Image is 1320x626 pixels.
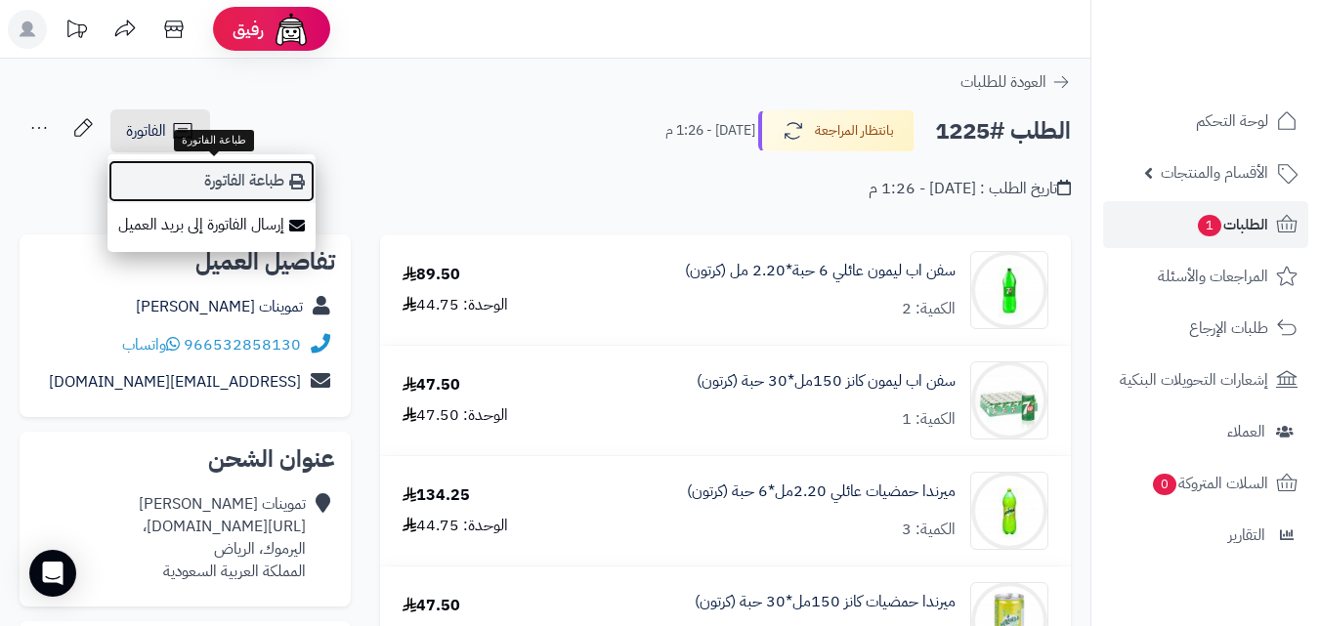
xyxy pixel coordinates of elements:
div: 47.50 [403,374,460,396]
a: واتساب [122,333,180,356]
div: طباعة الفاتورة [174,130,254,151]
div: الكمية: 1 [902,408,956,431]
span: الفاتورة [126,119,166,143]
div: الكمية: 2 [902,298,956,320]
span: رفيق [233,18,264,41]
span: العودة للطلبات [960,70,1046,94]
a: طباعة الفاتورة [107,159,316,203]
span: المراجعات والأسئلة [1158,263,1268,290]
img: logo-2.png [1187,15,1301,56]
a: السلات المتروكة0 [1103,460,1308,507]
span: السلات المتروكة [1151,470,1268,497]
a: الطلبات1 [1103,201,1308,248]
img: 1747544486-c60db756-6ee7-44b0-a7d4-ec449800-90x90.jpg [971,472,1047,550]
a: المراجعات والأسئلة [1103,253,1308,300]
span: لوحة التحكم [1196,107,1268,135]
a: تحديثات المنصة [52,10,101,54]
span: 1 [1198,215,1221,236]
h2: تفاصيل العميل [35,250,335,273]
img: 1747541306-e6e5e2d5-9b67-463e-b81b-59a02ee4-90x90.jpg [971,251,1047,329]
a: سفن اب ليمون كانز 150مل*30 حبة (كرتون) [697,370,956,393]
div: الوحدة: 44.75 [403,294,508,316]
a: سفن اب ليمون عائلي 6 حبة*2.20 مل (كرتون) [685,260,956,282]
span: إشعارات التحويلات البنكية [1120,366,1268,394]
h2: الطلب #1225 [935,111,1071,151]
div: تاريخ الطلب : [DATE] - 1:26 م [869,178,1071,200]
a: لوحة التحكم [1103,98,1308,145]
div: الوحدة: 44.75 [403,515,508,537]
a: تموينات [PERSON_NAME] [136,295,303,318]
a: ميرندا حمضيات عائلي 2.20مل*6 حبة (كرتون) [687,480,956,503]
a: العملاء [1103,408,1308,455]
span: طلبات الإرجاع [1189,314,1268,342]
div: 134.25 [403,484,470,507]
div: Open Intercom Messenger [29,550,76,597]
a: إشعارات التحويلات البنكية [1103,356,1308,403]
small: [DATE] - 1:26 م [665,121,755,141]
h2: عنوان الشحن [35,447,335,471]
img: ai-face.png [272,10,311,49]
button: بانتظار المراجعة [758,110,915,151]
a: [EMAIL_ADDRESS][DOMAIN_NAME] [49,370,301,394]
span: الأقسام والمنتجات [1161,159,1268,187]
a: الفاتورة [110,109,210,152]
a: العودة للطلبات [960,70,1071,94]
span: التقارير [1228,522,1265,549]
a: طلبات الإرجاع [1103,305,1308,352]
span: العملاء [1227,418,1265,445]
a: 966532858130 [184,333,301,356]
a: إرسال الفاتورة إلى بريد العميل [107,203,316,247]
span: 0 [1153,474,1176,495]
a: ميرندا حمضيات كانز 150مل*30 حبة (كرتون) [695,591,956,613]
div: الوحدة: 47.50 [403,404,508,427]
span: الطلبات [1196,211,1268,238]
div: 89.50 [403,264,460,286]
a: التقارير [1103,512,1308,559]
div: 47.50 [403,595,460,617]
div: الكمية: 3 [902,519,956,541]
div: تموينات [PERSON_NAME] [URL][DOMAIN_NAME]، اليرموك، الرياض المملكة العربية السعودية [139,493,306,582]
img: 1747541646-d22b4615-4733-4316-a704-1f6af0fe-90x90.jpg [971,361,1047,439]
